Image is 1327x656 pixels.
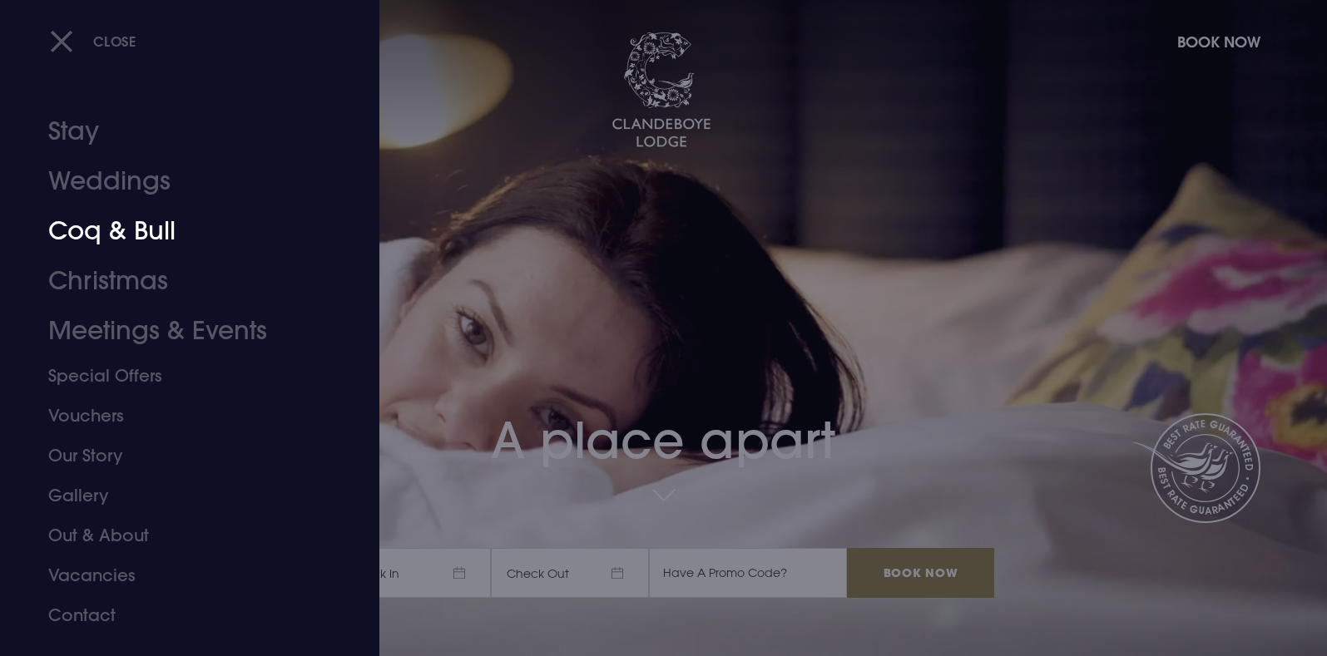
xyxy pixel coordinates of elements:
[48,206,311,256] a: Coq & Bull
[48,436,311,476] a: Our Story
[48,476,311,515] a: Gallery
[48,256,311,306] a: Christmas
[48,515,311,555] a: Out & About
[48,106,311,156] a: Stay
[48,555,311,595] a: Vacancies
[48,595,311,635] a: Contact
[93,32,136,50] span: Close
[48,156,311,206] a: Weddings
[48,356,311,396] a: Special Offers
[50,24,136,58] button: Close
[48,396,311,436] a: Vouchers
[48,306,311,356] a: Meetings & Events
